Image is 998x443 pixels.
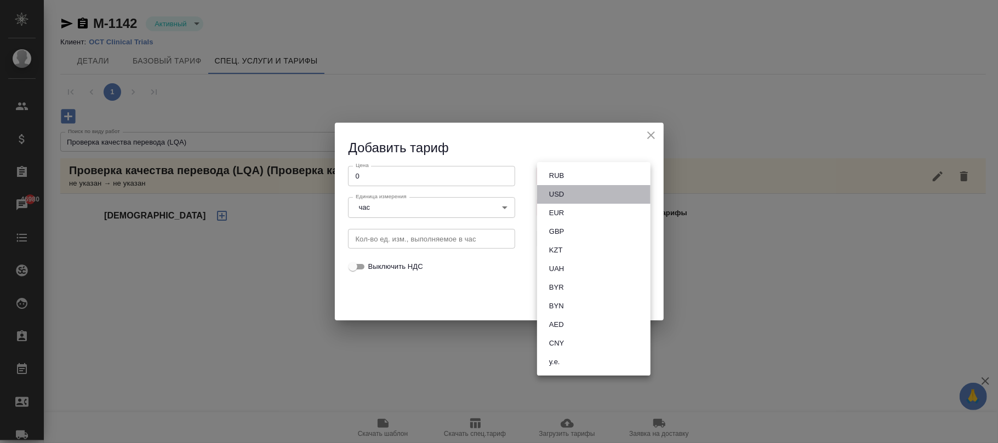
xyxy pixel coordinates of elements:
[546,188,567,200] button: USD
[546,319,567,331] button: AED
[546,356,563,368] button: у.е.
[546,281,567,294] button: BYR
[546,263,567,275] button: UAH
[546,207,567,219] button: EUR
[546,226,567,238] button: GBP
[546,300,567,312] button: BYN
[546,170,567,182] button: RUB
[546,337,567,349] button: CNY
[546,244,566,256] button: KZT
